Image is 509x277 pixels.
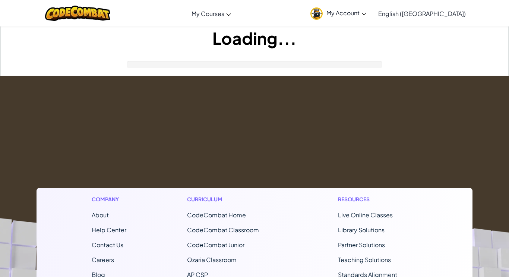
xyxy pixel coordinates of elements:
[187,211,246,219] span: CodeCombat Home
[0,26,509,50] h1: Loading...
[187,226,259,234] a: CodeCombat Classroom
[187,256,237,264] a: Ozaria Classroom
[92,256,114,264] a: Careers
[338,211,393,219] a: Live Online Classes
[338,226,385,234] a: Library Solutions
[338,241,385,249] a: Partner Solutions
[192,10,224,18] span: My Courses
[92,241,123,249] span: Contact Us
[92,211,109,219] a: About
[45,6,110,21] img: CodeCombat logo
[92,226,126,234] a: Help Center
[338,256,391,264] a: Teaching Solutions
[187,241,244,249] a: CodeCombat Junior
[378,10,466,18] span: English ([GEOGRAPHIC_DATA])
[374,3,470,23] a: English ([GEOGRAPHIC_DATA])
[188,3,235,23] a: My Courses
[310,7,323,20] img: avatar
[92,195,126,203] h1: Company
[326,9,366,17] span: My Account
[187,195,277,203] h1: Curriculum
[338,195,417,203] h1: Resources
[307,1,370,25] a: My Account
